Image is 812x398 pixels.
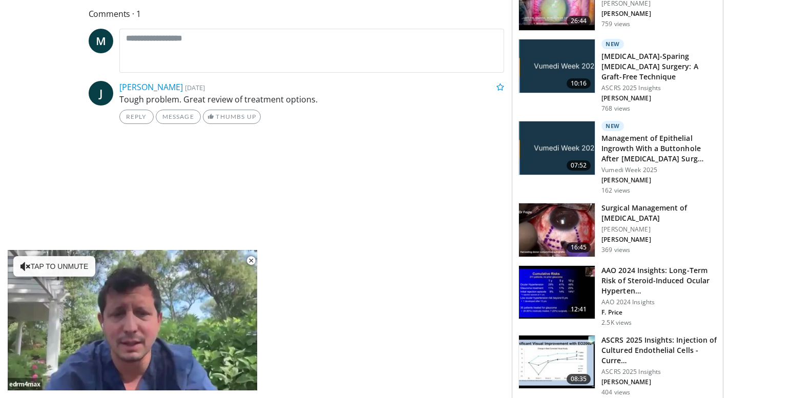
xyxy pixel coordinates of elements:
p: New [601,39,624,49]
p: [PERSON_NAME] [601,176,717,184]
a: Reply [119,110,154,124]
p: 404 views [601,388,630,396]
h3: AAO 2024 Insights: Long-Term Risk of Steroid-Induced Ocular Hyperten… [601,265,717,296]
p: New [601,121,624,131]
p: [PERSON_NAME] [601,94,717,102]
p: 2.5K views [601,319,632,327]
p: Vumedi Week 2025 [601,166,717,174]
span: 07:52 [567,160,591,171]
span: 16:45 [567,242,591,253]
video-js: Video Player [7,250,258,391]
span: 26:44 [567,16,591,26]
h3: [MEDICAL_DATA]-Sparing [MEDICAL_DATA] Surgery: A Graft-Free Technique [601,51,717,82]
span: 10:16 [567,78,591,89]
span: Comments 1 [89,7,505,20]
h3: Surgical Management of [MEDICAL_DATA] [601,203,717,223]
a: Thumbs Up [203,110,261,124]
p: 759 views [601,20,630,28]
a: J [89,81,113,106]
img: 6d52f384-0ebd-4d88-9c91-03f002d9199b.150x105_q85_crop-smart_upscale.jpg [519,336,595,389]
img: d1bebadf-5ef8-4c82-bd02-47cdd9740fa5.150x105_q85_crop-smart_upscale.jpg [519,266,595,319]
p: ASCRS 2025 Insights [601,84,717,92]
img: 7b07ef4f-7000-4ba4-89ad-39d958bbfcae.150x105_q85_crop-smart_upscale.jpg [519,203,595,257]
p: 768 views [601,104,630,113]
p: [PERSON_NAME] [601,378,717,386]
small: [DATE] [185,83,205,92]
p: Tough problem. Great review of treatment options. [119,93,505,106]
a: 08:35 ASCRS 2025 Insights: Injection of Cultured Endothelial Cells - Curre… ASCRS 2025 Insights [... [518,335,717,396]
p: AAO 2024 Insights [601,298,717,306]
a: 16:45 Surgical Management of [MEDICAL_DATA] [PERSON_NAME] [PERSON_NAME] 369 views [518,203,717,257]
a: 12:41 AAO 2024 Insights: Long-Term Risk of Steroid-Induced Ocular Hyperten… AAO 2024 Insights F. ... [518,265,717,327]
p: [PERSON_NAME] [601,236,717,244]
button: Tap to unmute [13,256,95,277]
h3: ASCRS 2025 Insights: Injection of Cultured Endothelial Cells - Curre… [601,335,717,366]
p: 162 views [601,186,630,195]
h3: Management of Epithelial Ingrowth With a Buttonhole After [MEDICAL_DATA] Surg… [601,133,717,164]
span: 12:41 [567,304,591,315]
button: Close [241,250,261,271]
p: [PERSON_NAME] [601,10,717,18]
p: ASCRS 2025 Insights [601,368,717,376]
a: Message [156,110,201,124]
a: 10:16 New [MEDICAL_DATA]-Sparing [MEDICAL_DATA] Surgery: A Graft-Free Technique ASCRS 2025 Insigh... [518,39,717,113]
a: 07:52 New Management of Epithelial Ingrowth With a Buttonhole After [MEDICAL_DATA] Surg… Vumedi W... [518,121,717,195]
a: [PERSON_NAME] [119,81,183,93]
p: F. Price [601,308,717,317]
p: 369 views [601,246,630,254]
p: [PERSON_NAME] [601,225,717,234]
img: e2db3364-8554-489a-9e60-297bee4c90d2.jpg.150x105_q85_crop-smart_upscale.jpg [519,39,595,93]
span: 08:35 [567,374,591,384]
a: M [89,29,113,53]
img: af7cb505-fca8-4258-9910-2a274f8a3ee4.jpg.150x105_q85_crop-smart_upscale.jpg [519,121,595,175]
